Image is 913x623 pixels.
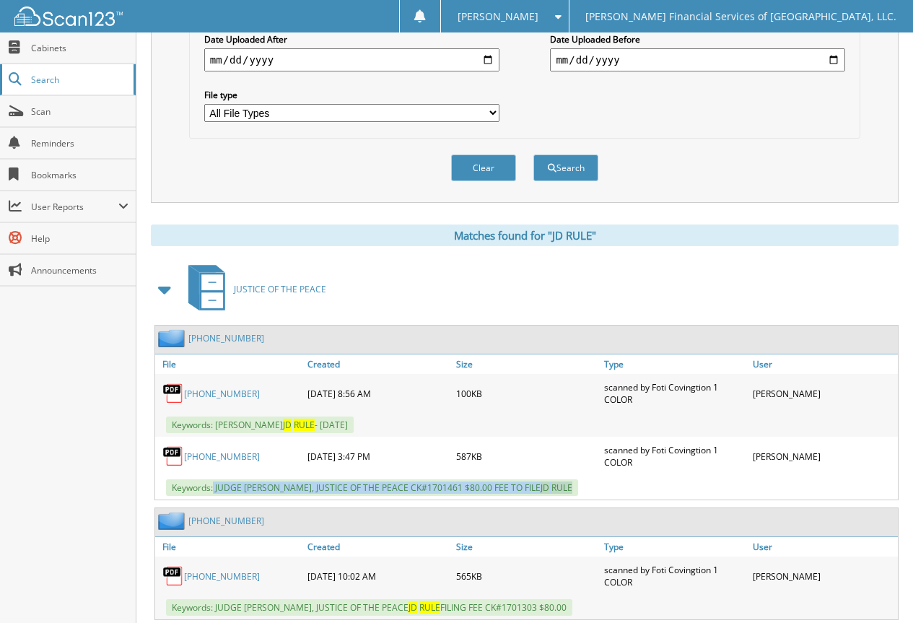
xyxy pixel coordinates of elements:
input: start [204,48,499,71]
div: 100KB [453,378,601,409]
img: folder2.png [158,512,188,530]
a: User [749,354,898,374]
div: [PERSON_NAME] [749,440,898,472]
span: RULE [551,482,572,494]
img: folder2.png [158,329,188,347]
a: JUSTICE OF THE PEACE [180,261,326,318]
a: [PHONE_NUMBER] [188,332,264,344]
span: User Reports [31,201,118,213]
img: scan123-logo-white.svg [14,6,123,26]
a: Size [453,537,601,557]
a: [PHONE_NUMBER] [184,570,260,583]
span: Cabinets [31,42,128,54]
span: [PERSON_NAME] Financial Services of [GEOGRAPHIC_DATA], LLC. [585,12,896,21]
a: File [155,354,304,374]
button: Search [533,154,598,181]
div: scanned by Foti Covingtion 1 COLOR [600,378,749,409]
span: Reminders [31,137,128,149]
span: RULE [294,419,315,431]
a: Type [600,537,749,557]
label: Date Uploaded Before [550,33,845,45]
div: [PERSON_NAME] [749,560,898,592]
img: PDF.png [162,383,184,404]
span: JD [541,482,549,494]
img: PDF.png [162,565,184,587]
span: Help [31,232,128,245]
div: [PERSON_NAME] [749,378,898,409]
div: scanned by Foti Covingtion 1 COLOR [600,440,749,472]
span: Search [31,74,126,86]
div: [DATE] 10:02 AM [304,560,453,592]
span: Keywords: JUDGE [PERSON_NAME], JUSTICE OF THE PEACE CK#1701461 $80.00 FEE TO FILE [166,479,578,496]
span: Announcements [31,264,128,276]
span: JUSTICE OF THE PEACE [234,283,326,295]
div: 587KB [453,440,601,472]
div: Matches found for "JD RULE" [151,225,899,246]
div: [DATE] 3:47 PM [304,440,453,472]
input: end [550,48,845,71]
button: Clear [451,154,516,181]
span: RULE [419,601,440,614]
a: User [749,537,898,557]
span: Scan [31,105,128,118]
a: File [155,537,304,557]
a: Created [304,537,453,557]
a: [PHONE_NUMBER] [184,450,260,463]
span: [PERSON_NAME] [458,12,538,21]
label: File type [204,89,499,101]
span: Keywords: JUDGE [PERSON_NAME], JUSTICE OF THE PEACE FILING FEE CK#1701303 $80.00 [166,599,572,616]
span: Bookmarks [31,169,128,181]
a: Size [453,354,601,374]
a: [PHONE_NUMBER] [184,388,260,400]
span: JD [409,601,417,614]
a: [PHONE_NUMBER] [188,515,264,527]
a: Type [600,354,749,374]
img: PDF.png [162,445,184,467]
a: Created [304,354,453,374]
div: [DATE] 8:56 AM [304,378,453,409]
span: JD [283,419,292,431]
div: scanned by Foti Covingtion 1 COLOR [600,560,749,592]
span: Keywords: [PERSON_NAME] - [DATE] [166,417,354,433]
div: 565KB [453,560,601,592]
label: Date Uploaded After [204,33,499,45]
iframe: Chat Widget [841,554,913,623]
